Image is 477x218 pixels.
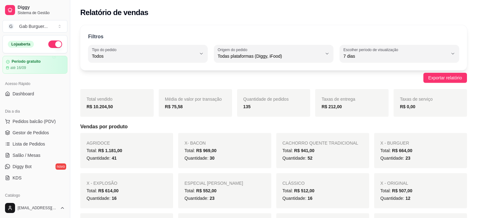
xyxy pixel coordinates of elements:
span: Diggy [18,5,65,10]
span: R$ 941,00 [294,148,315,153]
span: Pedidos balcão (PDV) [13,118,56,125]
span: ESPECIAL [PERSON_NAME] [184,181,243,186]
span: 23 [405,156,411,161]
span: R$ 552,00 [196,188,217,193]
a: Gestor de Pedidos [3,128,67,138]
span: R$ 664,00 [392,148,412,153]
span: Quantidade: [283,196,313,201]
span: Total: [184,148,216,153]
span: Todas plataformas (Diggy, iFood) [218,53,322,59]
span: Total: [380,148,412,153]
article: Período gratuito [12,59,41,64]
span: Total vendido [87,97,113,102]
span: X - ORIGINAL [380,181,408,186]
span: CACHORRO QUENTE TRADICIONAL [283,141,358,146]
button: [EMAIL_ADDRESS][DOMAIN_NAME] [3,200,67,215]
span: Lista de Pedidos [13,141,45,147]
a: KDS [3,173,67,183]
span: Total: [87,188,119,193]
span: X- BACON [184,141,206,146]
strong: R$ 0,00 [400,104,415,109]
a: Dashboard [3,89,67,99]
span: Quantidade: [380,196,411,201]
span: CLÁSSICO [283,181,305,186]
span: G [8,23,14,29]
span: Total: [184,188,216,193]
span: Quantidade: [380,156,411,161]
div: Acesso Rápido [3,79,67,89]
span: 12 [405,196,411,201]
span: R$ 1.181,00 [98,148,122,153]
span: 52 [308,156,313,161]
span: Quantidade: [87,156,117,161]
span: Gestor de Pedidos [13,130,49,136]
span: 16 [112,196,117,201]
div: Catálogo [3,190,67,200]
label: Origem do pedido [218,47,249,52]
strong: R$ 10.204,50 [87,104,113,109]
button: Origem do pedidoTodas plataformas (Diggy, iFood) [214,45,333,62]
button: Escolher período de visualização7 dias [340,45,459,62]
strong: R$ 75,58 [165,104,183,109]
span: AGRIDOCE [87,141,110,146]
span: Quantidade: [283,156,313,161]
a: Período gratuitoaté 16/09 [3,56,67,74]
span: Quantidade: [87,196,117,201]
span: 30 [209,156,215,161]
div: Loja aberta [8,41,34,48]
span: [EMAIL_ADDRESS][DOMAIN_NAME] [18,205,57,210]
label: Tipo do pedido [92,47,119,52]
a: Diggy Botnovo [3,162,67,172]
button: Select a team [3,20,67,33]
h5: Vendas por produto [80,123,467,130]
span: Total: [380,188,412,193]
a: Lista de Pedidos [3,139,67,149]
span: Sistema de Gestão [18,10,65,15]
span: Total: [87,148,122,153]
button: Alterar Status [48,40,62,48]
span: Quantidade: [184,156,215,161]
span: Diggy Bot [13,163,32,170]
div: Dia a dia [3,106,67,116]
article: até 16/09 [10,65,26,70]
span: 41 [112,156,117,161]
span: 7 dias [343,53,448,59]
button: Exportar relatório [423,73,467,83]
button: Pedidos balcão (PDV) [3,116,67,126]
span: Total: [283,148,315,153]
strong: R$ 212,00 [321,104,342,109]
span: Quantidade de pedidos [243,97,289,102]
span: Salão / Mesas [13,152,40,158]
p: Filtros [88,33,103,40]
span: R$ 507,00 [392,188,412,193]
span: Média de valor por transação [165,97,222,102]
span: X - BURGUER [380,141,409,146]
span: Exportar relatório [428,74,462,81]
strong: 135 [243,104,251,109]
span: 23 [209,196,215,201]
span: 16 [308,196,313,201]
span: R$ 512,00 [294,188,315,193]
h2: Relatório de vendas [80,8,148,18]
span: KDS [13,175,22,181]
span: R$ 614,00 [98,188,119,193]
a: DiggySistema de Gestão [3,3,67,18]
span: R$ 969,00 [196,148,217,153]
span: X - EXPLOSÃO [87,181,117,186]
button: Tipo do pedidoTodos [88,45,208,62]
span: Taxas de entrega [321,97,355,102]
span: Todos [92,53,196,59]
a: Salão / Mesas [3,150,67,160]
span: Taxas de serviço [400,97,432,102]
span: Dashboard [13,91,34,97]
span: Total: [283,188,315,193]
span: Quantidade: [184,196,215,201]
label: Escolher período de visualização [343,47,400,52]
div: Gab Burguer ... [19,23,48,29]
